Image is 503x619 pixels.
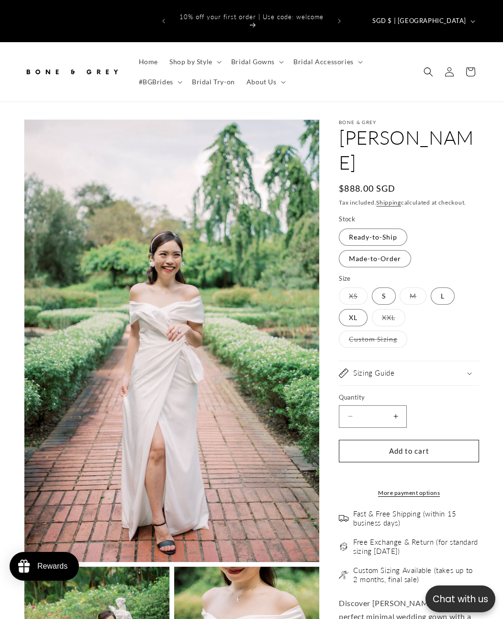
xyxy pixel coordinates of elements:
[329,12,350,30] button: Next announcement
[339,489,479,497] a: More payment options
[372,287,396,305] label: S
[133,52,164,72] a: Home
[425,592,495,606] p: Chat with us
[153,12,174,30] button: Previous announcement
[192,78,235,86] span: Bridal Try-on
[37,562,67,571] div: Rewards
[339,331,407,348] label: Custom Sizing
[339,542,348,551] img: exchange_2.png
[339,287,368,305] label: XS
[418,61,439,82] summary: Search
[367,12,479,30] button: SGD $ | [GEOGRAPHIC_DATA]
[246,78,277,86] span: About Us
[339,182,395,195] span: $888.00 SGD
[225,52,288,72] summary: Bridal Gowns
[400,287,426,305] label: M
[353,538,479,556] span: Free Exchange & Return (for standard sizing [DATE])
[339,229,407,246] label: Ready-to-Ship
[339,393,479,402] label: Quantity
[293,57,354,66] span: Bridal Accessories
[372,16,466,26] span: SGD $ | [GEOGRAPHIC_DATA]
[353,509,479,528] span: Fast & Free Shipping (within 15 business days)
[164,52,225,72] summary: Shop by Style
[339,215,356,224] legend: Stock
[353,566,479,585] span: Custom Sizing Available (takes up to 2 months, final sale)
[139,57,158,66] span: Home
[179,13,324,21] span: 10% off your first order | Use code: welcome
[353,368,394,378] h2: Sizing Guide
[169,57,212,66] span: Shop by Style
[339,125,479,175] h1: [PERSON_NAME]
[339,309,368,326] label: XL
[339,198,479,207] div: Tax included. calculated at checkout.
[21,57,123,86] a: Bone and Grey Bridal
[339,274,352,284] legend: Size
[186,72,241,92] a: Bridal Try-on
[339,570,348,580] img: needle.png
[425,585,495,612] button: Open chatbox
[372,309,405,326] label: XXL
[288,52,367,72] summary: Bridal Accessories
[376,199,401,206] a: Shipping
[24,61,120,82] img: Bone and Grey Bridal
[139,78,173,86] span: #BGBrides
[241,72,290,92] summary: About Us
[431,287,455,305] label: L
[339,440,479,462] button: Add to cart
[231,57,275,66] span: Bridal Gowns
[339,250,411,267] label: Made-to-Order
[133,72,186,92] summary: #BGBrides
[339,361,479,385] summary: Sizing Guide
[339,119,479,125] p: Bone & Grey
